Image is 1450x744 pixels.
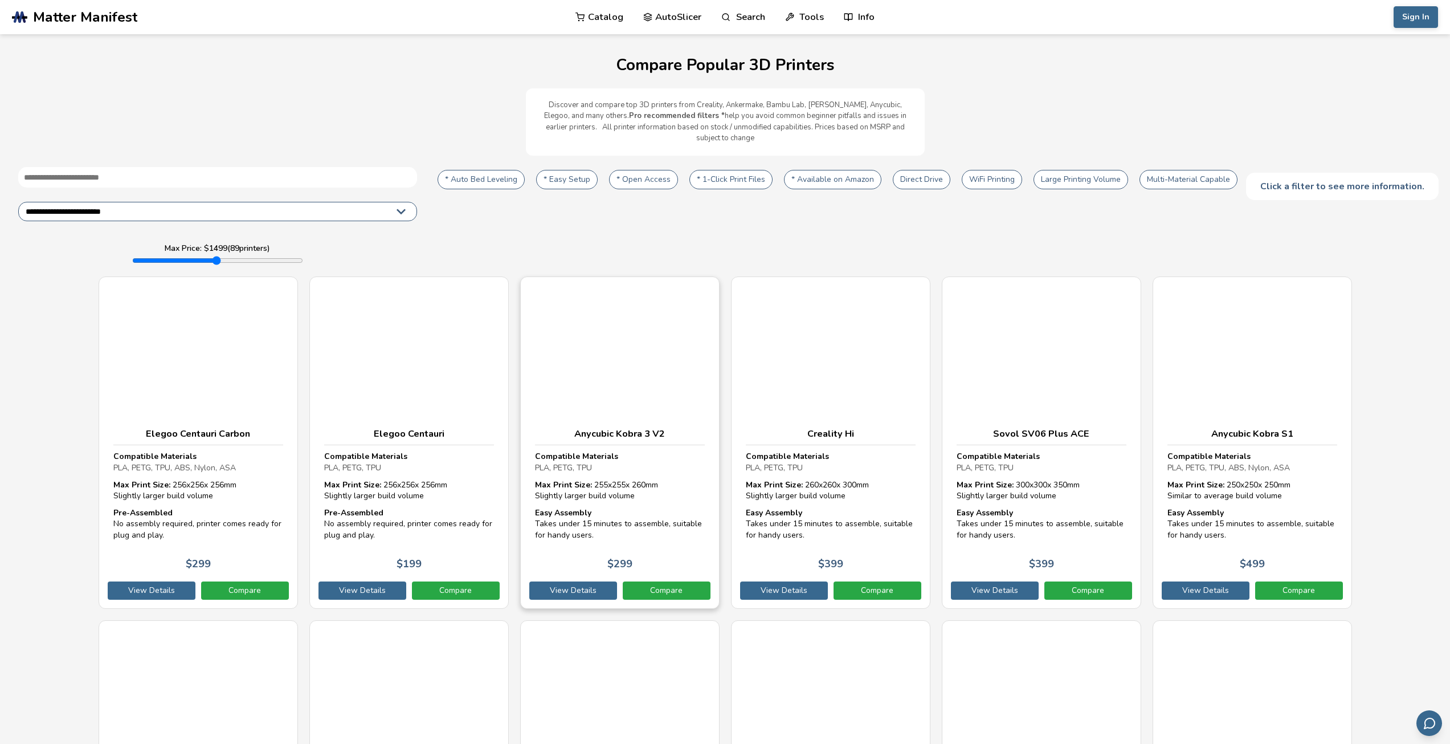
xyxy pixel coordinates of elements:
[1167,479,1337,502] div: 250 x 250 x 250 mm Similar to average build volume
[324,479,494,502] div: 256 x 256 x 256 mm Slightly larger build volume
[186,558,211,570] p: $ 299
[113,462,236,473] span: PLA, PETG, TPU, ABS, Nylon, ASA
[324,451,407,462] strong: Compatible Materials
[113,479,170,490] strong: Max Print Size:
[535,451,618,462] strong: Compatible Materials
[818,558,843,570] p: $ 399
[957,462,1014,473] span: PLA, PETG, TPU
[746,479,916,502] div: 260 x 260 x 300 mm Slightly larger build volume
[113,451,197,462] strong: Compatible Materials
[689,170,773,189] button: * 1-Click Print Files
[746,428,916,440] h3: Creality Hi
[1394,6,1438,28] button: Sign In
[746,507,802,518] strong: Easy Assembly
[834,582,921,600] a: Compare
[108,582,195,600] a: View Details
[1029,558,1054,570] p: $ 399
[1167,479,1224,490] strong: Max Print Size:
[1139,170,1237,189] button: Multi-Material Capable
[535,479,705,502] div: 255 x 255 x 260 mm Slightly larger build volume
[784,170,881,189] button: * Available on Amazon
[746,507,916,541] div: Takes under 15 minutes to assemble, suitable for handy users.
[536,170,598,189] button: * Easy Setup
[957,507,1126,541] div: Takes under 15 minutes to assemble, suitable for handy users.
[537,100,913,144] p: Discover and compare top 3D printers from Creality, Ankermake, Bambu Lab, [PERSON_NAME], Anycubic...
[1162,582,1249,600] a: View Details
[746,479,803,490] strong: Max Print Size:
[412,582,500,600] a: Compare
[99,277,298,609] a: Elegoo Centauri CarbonCompatible MaterialsPLA, PETG, TPU, ABS, Nylon, ASAMax Print Size: 256x256x...
[746,451,829,462] strong: Compatible Materials
[535,462,592,473] span: PLA, PETG, TPU
[324,462,381,473] span: PLA, PETG, TPU
[309,277,509,609] a: Elegoo CentauriCompatible MaterialsPLA, PETG, TPUMax Print Size: 256x256x 256mmSlightly larger bu...
[731,277,930,609] a: Creality HiCompatible MaterialsPLA, PETG, TPUMax Print Size: 260x260x 300mmSlightly larger build ...
[1034,170,1128,189] button: Large Printing Volume
[1240,558,1265,570] p: $ 499
[397,558,422,570] p: $ 199
[746,462,803,473] span: PLA, PETG, TPU
[1167,507,1224,518] strong: Easy Assembly
[535,507,591,518] strong: Easy Assembly
[623,582,710,600] a: Compare
[438,170,525,189] button: * Auto Bed Leveling
[529,582,617,600] a: View Details
[1044,582,1132,600] a: Compare
[535,507,705,541] div: Takes under 15 minutes to assemble, suitable for handy users.
[957,479,1014,490] strong: Max Print Size:
[520,277,720,609] a: Anycubic Kobra 3 V2Compatible MaterialsPLA, PETG, TPUMax Print Size: 255x255x 260mmSlightly large...
[629,111,725,121] b: Pro recommended filters *
[962,170,1022,189] button: WiFi Printing
[33,9,137,25] span: Matter Manifest
[324,507,494,541] div: No assembly required, printer comes ready for plug and play.
[1255,582,1343,600] a: Compare
[951,582,1039,600] a: View Details
[165,244,270,253] label: Max Price: $ 1499 ( 89 printers)
[607,558,632,570] p: $ 299
[942,277,1141,609] a: Sovol SV06 Plus ACECompatible MaterialsPLA, PETG, TPUMax Print Size: 300x300x 350mmSlightly large...
[1167,451,1251,462] strong: Compatible Materials
[113,507,173,518] strong: Pre-Assembled
[957,507,1013,518] strong: Easy Assembly
[1167,507,1337,541] div: Takes under 15 minutes to assemble, suitable for handy users.
[113,507,283,541] div: No assembly required, printer comes ready for plug and play.
[324,507,383,518] strong: Pre-Assembled
[1246,173,1439,200] div: Click a filter to see more information.
[11,56,1439,74] h1: Compare Popular 3D Printers
[324,428,494,440] h3: Elegoo Centauri
[318,582,406,600] a: View Details
[201,582,289,600] a: Compare
[740,582,828,600] a: View Details
[113,428,283,440] h3: Elegoo Centauri Carbon
[957,479,1126,502] div: 300 x 300 x 350 mm Slightly larger build volume
[893,170,950,189] button: Direct Drive
[1416,710,1442,736] button: Send feedback via email
[113,479,283,502] div: 256 x 256 x 256 mm Slightly larger build volume
[1167,462,1290,473] span: PLA, PETG, TPU, ABS, Nylon, ASA
[609,170,678,189] button: * Open Access
[1167,428,1337,440] h3: Anycubic Kobra S1
[957,428,1126,440] h3: Sovol SV06 Plus ACE
[1153,277,1352,609] a: Anycubic Kobra S1Compatible MaterialsPLA, PETG, TPU, ABS, Nylon, ASAMax Print Size: 250x250x 250m...
[535,479,592,490] strong: Max Print Size:
[324,479,381,490] strong: Max Print Size:
[957,451,1040,462] strong: Compatible Materials
[535,428,705,440] h3: Anycubic Kobra 3 V2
